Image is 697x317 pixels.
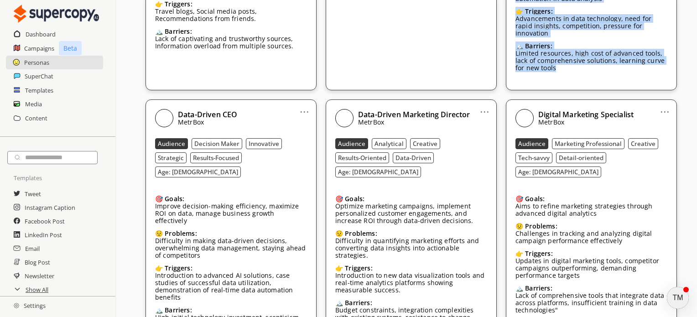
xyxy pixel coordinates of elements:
div: 🏔️ [515,42,667,50]
b: Innovative [249,140,279,148]
div: 👉 [335,265,487,272]
img: Close [155,109,173,127]
p: Difficulty in quantifying marketing efforts and converting data insights into actionable strategies. [335,237,487,259]
p: MetrBox [538,119,634,126]
b: Barriers: [525,42,552,50]
b: Tech-savvy [518,154,550,162]
div: 🎯 [335,195,487,203]
button: Creative [628,138,658,149]
p: Aims to refine marketing strategies through advanced digital analytics [515,203,667,217]
button: Detail-oriented [556,152,606,163]
button: Creative [410,138,440,149]
b: Results-Focused [193,154,239,162]
b: Data-Driven Marketing Director [358,109,470,120]
div: 😟 [155,230,307,237]
p: Improve decision-making efficiency, maximize ROI on data, manage business growth effectively [155,203,307,224]
a: ... [300,104,309,112]
h2: LinkedIn Post [25,228,62,242]
b: Detail-oriented [559,154,603,162]
b: Problems: [345,229,377,238]
b: Barriers: [525,284,552,292]
p: Challenges in tracking and analyzing digital campaign performance effectively [515,230,667,244]
a: Email [25,242,40,255]
p: Lack of captivating and trustworthy sources, Information overload from multiple sources. [155,35,307,50]
div: 👉 [515,250,667,257]
b: Barriers: [345,298,372,307]
a: Newsletter [25,269,54,283]
h2: Campaigns [24,42,54,55]
a: Blog Post [25,255,50,269]
b: Creative [413,140,437,148]
button: Tech-savvy [515,152,552,163]
button: Marketing Professional [552,138,624,149]
b: Results-Oriented [338,154,386,162]
b: Problems: [525,222,557,230]
a: Content [25,111,47,125]
img: Close [335,109,354,127]
a: ... [660,104,670,112]
img: Close [515,109,534,127]
a: Personas [24,56,49,69]
a: SuperChat [25,69,53,83]
b: Barriers: [165,27,192,36]
a: Instagram Caption [25,201,75,214]
b: Data-Driven CEO [178,109,237,120]
b: Creative [631,140,655,148]
h2: Show All [26,283,48,296]
button: Data-Driven [393,152,434,163]
b: Barriers: [165,306,192,314]
a: Dashboard [26,27,56,41]
div: 👉 [155,0,307,8]
img: Close [14,303,19,308]
button: Analytical [372,138,406,149]
b: Digital Marketing Specialist [538,109,634,120]
b: Audience [338,140,365,148]
a: Templates [25,83,53,97]
b: Triggers: [525,249,552,258]
div: 🏔️ [515,285,667,292]
button: atlas-launcher [667,287,689,309]
p: MetrBox [358,119,470,126]
b: Triggers: [165,264,192,272]
p: Introduction to new data visualization tools and real-time analytics platforms showing measurable... [335,272,487,294]
div: 👉 [155,265,307,272]
p: Optimize marketing campaigns, implement personalized customer engagements, and increase ROI throu... [335,203,487,224]
div: 😟 [515,223,667,230]
b: Goals: [525,194,545,203]
div: atlas-message-author-avatar [667,287,689,309]
img: Close [14,5,99,23]
button: Results-Focused [190,152,242,163]
div: 🏔️ [155,307,307,314]
b: Strategic [158,154,184,162]
button: Age: [DEMOGRAPHIC_DATA] [155,166,241,177]
b: Age: [DEMOGRAPHIC_DATA] [518,168,598,176]
b: Audience [518,140,546,148]
p: Advancements in data technology, need for rapid insights, competition, pressure for innovation [515,15,667,37]
b: Goals: [345,194,364,203]
button: Age: [DEMOGRAPHIC_DATA] [335,166,421,177]
button: Age: [DEMOGRAPHIC_DATA] [515,166,601,177]
a: Tweet [25,187,41,201]
b: Data-Driven [395,154,431,162]
b: Age: [DEMOGRAPHIC_DATA] [338,168,418,176]
button: Results-Oriented [335,152,389,163]
p: Updates in digital marketing tools, competitor campaigns outperforming, demanding performance tar... [515,257,667,279]
a: Media [25,97,42,111]
p: Introduction to advanced AI solutions, case studies of successful data utilization, demonstration... [155,272,307,301]
button: Audience [155,138,188,149]
p: MetrBox [178,119,237,126]
b: Audience [158,140,185,148]
div: 👉 [515,8,667,15]
a: Facebook Post [25,214,65,228]
p: Beta [59,41,82,55]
